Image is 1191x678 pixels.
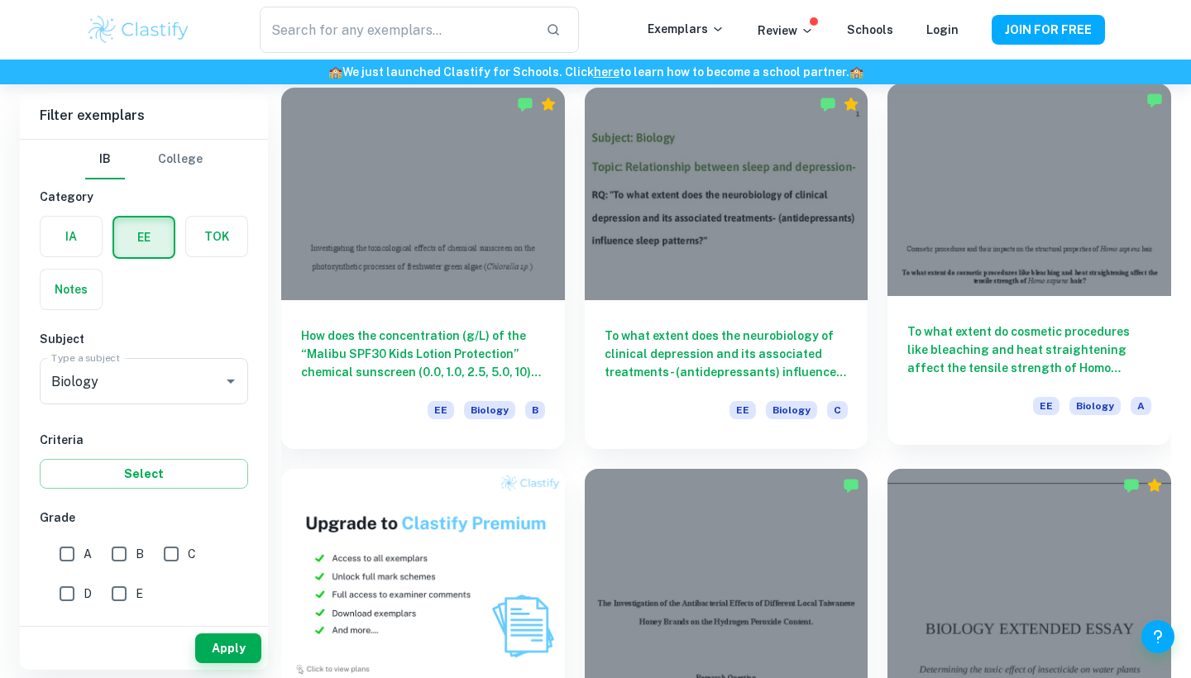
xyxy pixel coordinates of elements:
[40,330,248,348] h6: Subject
[41,270,102,309] button: Notes
[605,327,849,381] h6: To what extent does the neurobiology of clinical depression and its associated treatments- (antid...
[136,585,143,603] span: E
[827,401,848,419] span: C
[84,545,92,563] span: A
[40,508,248,527] h6: Grade
[1069,397,1121,415] span: Biology
[40,188,248,206] h6: Category
[1131,397,1151,415] span: A
[1141,620,1174,653] button: Help and Feedback
[428,401,454,419] span: EE
[820,96,836,112] img: Marked
[843,96,859,112] div: Premium
[328,65,342,79] span: 🏫
[1146,477,1163,494] div: Premium
[301,327,545,381] h6: How does the concentration (g/L) of the “Malibu SPF30 Kids Lotion Protection” chemical sunscreen ...
[907,322,1151,377] h6: To what extent do cosmetic procedures like bleaching and heat straightening affect the tensile st...
[20,93,268,139] h6: Filter exemplars
[847,23,893,36] a: Schools
[195,633,261,663] button: Apply
[729,401,756,419] span: EE
[85,140,203,179] div: Filter type choice
[188,545,196,563] span: C
[86,13,191,46] img: Clastify logo
[766,401,817,419] span: Biology
[1033,397,1059,415] span: EE
[41,217,102,256] button: IA
[40,431,248,449] h6: Criteria
[887,88,1171,449] a: To what extent do cosmetic procedures like bleaching and heat straightening affect the tensile st...
[648,20,725,38] p: Exemplars
[85,140,125,179] button: IB
[114,217,174,257] button: EE
[186,217,247,256] button: TOK
[281,88,565,449] a: How does the concentration (g/L) of the “Malibu SPF30 Kids Lotion Protection” chemical sunscreen ...
[3,63,1188,81] h6: We just launched Clastify for Schools. Click to learn how to become a school partner.
[758,21,814,40] p: Review
[260,7,533,53] input: Search for any exemplars...
[517,96,533,112] img: Marked
[464,401,515,419] span: Biology
[926,23,959,36] a: Login
[525,401,545,419] span: B
[585,88,868,449] a: To what extent does the neurobiology of clinical depression and its associated treatments- (antid...
[219,370,242,393] button: Open
[40,459,248,489] button: Select
[136,545,144,563] span: B
[849,65,863,79] span: 🏫
[843,477,859,494] img: Marked
[540,96,557,112] div: Premium
[158,140,203,179] button: College
[84,585,92,603] span: D
[1123,477,1140,494] img: Marked
[1146,92,1163,108] img: Marked
[992,15,1105,45] button: JOIN FOR FREE
[51,351,120,365] label: Type a subject
[594,65,619,79] a: here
